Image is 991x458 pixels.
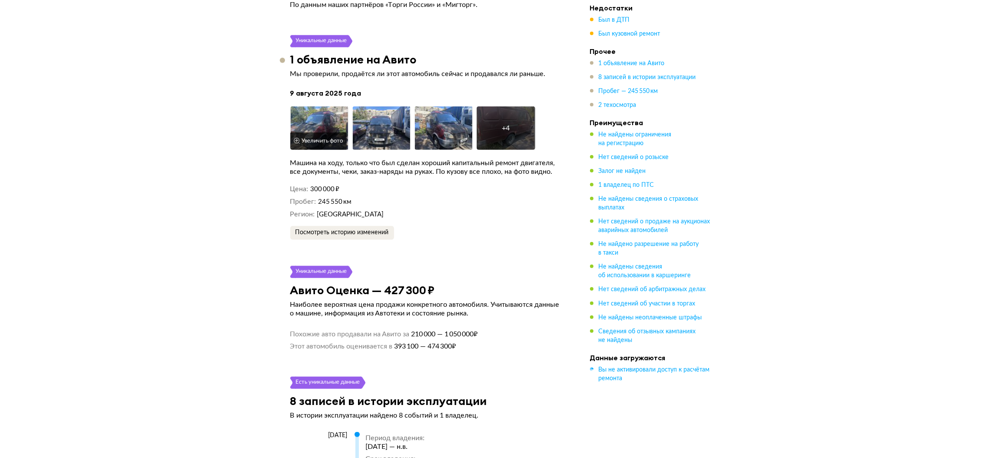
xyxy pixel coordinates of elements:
[290,226,394,240] button: Посмотреть историю изменений
[590,353,712,362] h4: Данные загружаются
[290,89,564,98] h4: 9 августа 2025 года
[290,342,393,351] span: Этот автомобиль оценивается в
[599,182,654,188] span: 1 владелец по ПТС
[599,17,630,23] span: Был в ДТП
[290,106,349,150] img: Car Photo
[599,328,696,343] span: Сведения об отзывных кампаниях не найдены
[599,88,658,94] span: Пробег — 245 550 км
[599,314,702,320] span: Не найдены неоплаченные штрафы
[590,3,712,12] h4: Недостатки
[393,342,456,351] span: 393 100 — 474 300 ₽
[599,286,706,292] span: Нет сведений об арбитражных делах
[295,377,361,389] div: Есть уникальные данные
[290,133,347,150] button: Увеличить фото
[290,431,348,439] div: [DATE]
[414,106,473,150] img: Car Photo
[290,53,417,66] h3: 1 объявление на Авито
[599,196,699,211] span: Не найдены сведения о страховых выплатах
[290,185,308,194] dt: Цена
[290,197,316,206] dt: Пробег
[599,300,696,306] span: Нет сведений об участии в торгах
[295,266,348,278] div: Уникальные данные
[599,60,665,66] span: 1 объявление на Авито
[295,35,348,47] div: Уникальные данные
[290,70,564,78] p: Мы проверили, продаётся ли этот автомобиль сейчас и продавался ли раньше.
[290,210,315,219] dt: Регион
[352,106,411,150] img: Car Photo
[599,366,710,381] span: Вы не активировали доступ к расчётам ремонта
[599,264,691,279] span: Не найдены сведения об использовании в каршеринге
[599,102,636,108] span: 2 техосмотра
[290,283,435,297] h3: Авито Оценка — 427 300 ₽
[318,199,351,205] span: 245 550 км
[599,241,699,256] span: Не найдено разрешение на работу в такси
[599,31,660,37] span: Был кузовной ремонт
[317,211,384,218] span: [GEOGRAPHIC_DATA]
[599,132,672,146] span: Не найдены ограничения на регистрацию
[290,300,564,318] p: Наиболее вероятная цена продажи конкретного автомобиля. Учитываются данные о машине, информация и...
[290,0,564,9] p: По данным наших партнёров «Торги России» и «Мигторг».
[295,229,389,236] span: Посмотреть историю изменений
[599,154,669,160] span: Нет сведений о розыске
[590,47,712,56] h4: Прочее
[502,124,510,133] div: + 4
[599,168,646,174] span: Залог не найден
[290,330,410,339] span: Похожие авто продавали на Авито за
[599,219,710,233] span: Нет сведений о продаже на аукционах аварийных автомобилей
[290,159,564,176] div: Машина на ходу, только что был сделан хороший капитальный ремонт двигателя, все документы, чеки, ...
[290,411,564,420] p: В истории эксплуатации найдено 8 событий и 1 владелец.
[590,118,712,127] h4: Преимущества
[410,330,478,339] span: 210 000 — 1 050 000 ₽
[290,394,487,408] h3: 8 записей в истории эксплуатации
[310,186,339,192] span: 300 000 ₽
[599,74,696,80] span: 8 записей в истории эксплуатации
[366,442,437,451] div: [DATE] — н.в.
[366,434,437,442] div: Период владения :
